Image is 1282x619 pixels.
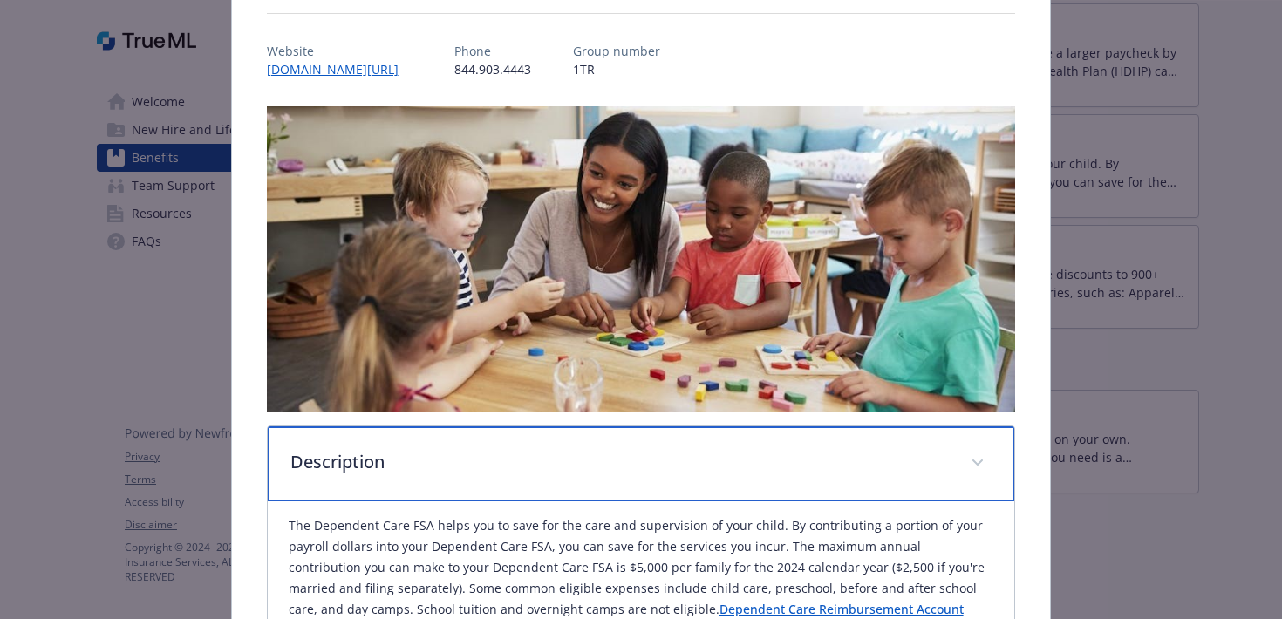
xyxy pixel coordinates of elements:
[267,106,1016,412] img: banner
[267,42,413,60] p: Website
[267,61,413,78] a: [DOMAIN_NAME][URL]
[268,426,1015,501] div: Description
[454,42,531,60] p: Phone
[573,42,660,60] p: Group number
[454,60,531,78] p: 844.903.4443
[290,449,951,475] p: Description
[573,60,660,78] p: 1TR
